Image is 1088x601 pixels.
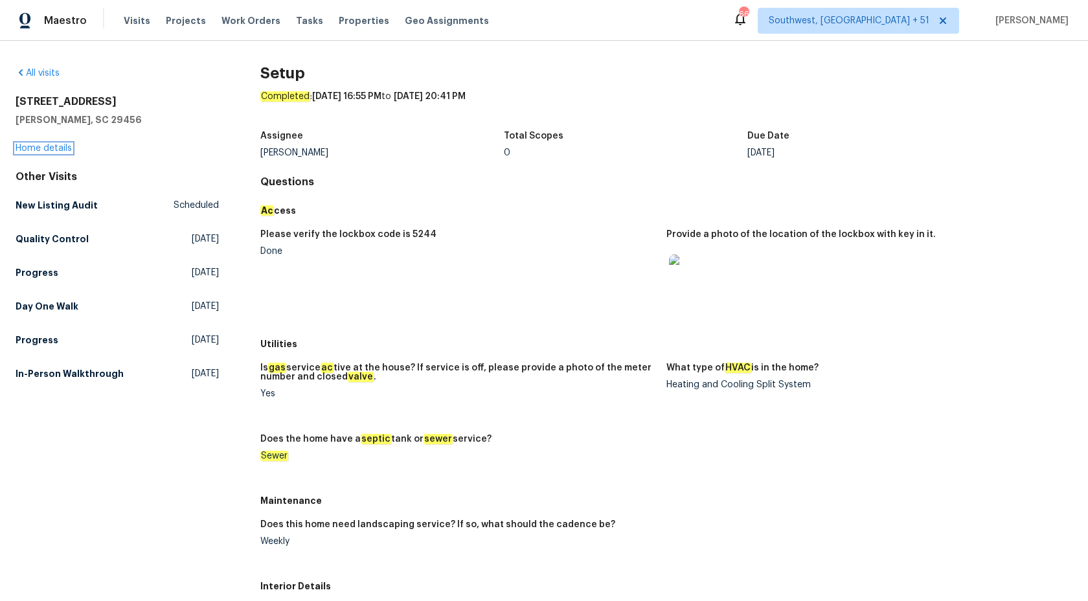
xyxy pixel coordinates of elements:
[666,230,936,239] h5: Provide a photo of the location of the lockbox with key in it.
[361,434,391,444] em: septic
[260,494,1072,507] h5: Maintenance
[504,148,747,157] div: 0
[260,435,492,444] h5: Does the home have a tank or service?
[16,170,219,183] div: Other Visits
[260,204,1072,217] h5: cess
[260,337,1072,350] h5: Utilities
[260,90,1072,124] div: : to
[260,451,288,461] em: Sewer
[16,199,98,212] h5: New Listing Audit
[747,148,991,157] div: [DATE]
[166,14,206,27] span: Projects
[221,14,280,27] span: Work Orders
[16,328,219,352] a: Progress[DATE]
[16,69,60,78] a: All visits
[192,367,219,380] span: [DATE]
[192,334,219,346] span: [DATE]
[260,131,303,141] h5: Assignee
[16,95,219,108] h2: [STREET_ADDRESS]
[725,363,751,373] em: HVAC
[16,367,124,380] h5: In-Person Walkthrough
[348,372,374,382] em: valve
[16,261,219,284] a: Progress[DATE]
[504,131,563,141] h5: Total Scopes
[339,14,389,27] span: Properties
[769,14,929,27] span: Southwest, [GEOGRAPHIC_DATA] + 51
[312,92,381,101] span: [DATE] 16:55 PM
[260,230,436,239] h5: Please verify the lockbox code is 5244
[990,14,1069,27] span: [PERSON_NAME]
[44,14,87,27] span: Maestro
[16,144,72,153] a: Home details
[666,380,1062,389] div: Heating and Cooling Split System
[16,295,219,318] a: Day One Walk[DATE]
[16,300,78,313] h5: Day One Walk
[16,113,219,126] h5: [PERSON_NAME], SC 29456
[192,300,219,313] span: [DATE]
[174,199,219,212] span: Scheduled
[16,194,219,217] a: New Listing AuditScheduled
[260,537,656,546] div: Weekly
[666,363,819,372] h5: What type of is in the home?
[268,363,286,373] em: gas
[424,434,453,444] em: sewer
[124,14,150,27] span: Visits
[16,227,219,251] a: Quality Control[DATE]
[260,389,656,398] div: Yes
[260,176,1072,188] h4: Questions
[260,91,310,102] em: Completed
[192,266,219,279] span: [DATE]
[260,205,274,216] em: Ac
[16,362,219,385] a: In-Person Walkthrough[DATE]
[321,363,334,373] em: ac
[747,131,789,141] h5: Due Date
[260,67,1072,80] h2: Setup
[405,14,489,27] span: Geo Assignments
[16,266,58,279] h5: Progress
[260,148,504,157] div: [PERSON_NAME]
[16,232,89,245] h5: Quality Control
[260,363,656,381] h5: Is service tive at the house? If service is off, please provide a photo of the meter number and c...
[739,8,748,21] div: 664
[394,92,466,101] span: [DATE] 20:41 PM
[296,16,323,25] span: Tasks
[260,520,615,529] h5: Does this home need landscaping service? If so, what should the cadence be?
[192,232,219,245] span: [DATE]
[260,247,656,256] div: Done
[260,580,1072,593] h5: Interior Details
[16,334,58,346] h5: Progress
